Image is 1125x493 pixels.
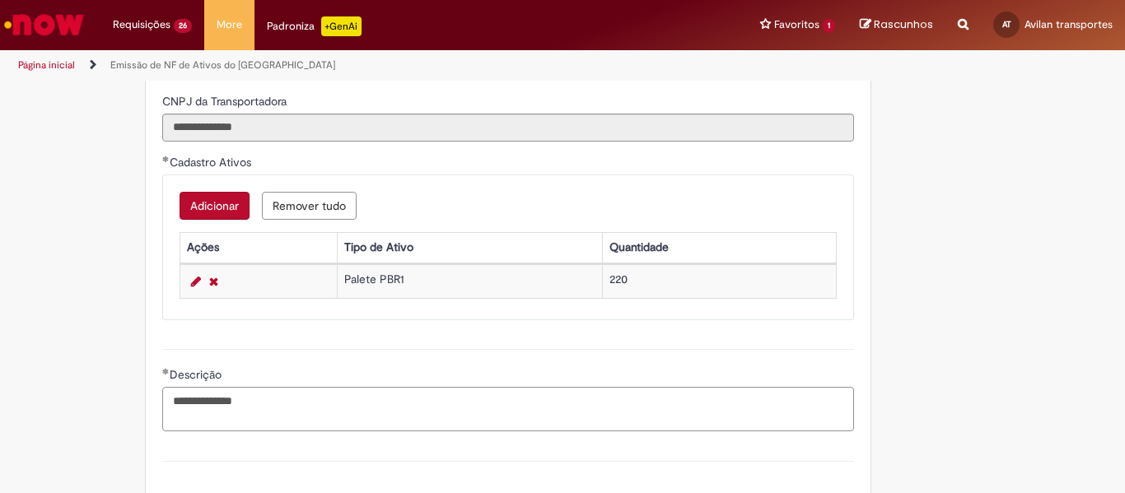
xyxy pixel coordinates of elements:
[170,367,225,382] span: Descrição
[18,58,75,72] a: Página inicial
[12,50,738,81] ul: Trilhas de página
[162,156,170,162] span: Obrigatório Preenchido
[860,17,933,33] a: Rascunhos
[603,264,837,298] td: 220
[162,368,170,374] span: Obrigatório Preenchido
[338,232,603,263] th: Tipo de Ativo
[338,264,603,298] td: Palete PBR1
[321,16,362,36] p: +GenAi
[162,387,854,431] textarea: Descrição
[174,19,192,33] span: 26
[262,192,357,220] button: Remove all rows for Cadastro Ativos
[170,155,254,170] span: Cadastro Ativos
[1025,17,1113,31] span: Avilan transportes
[774,16,819,33] span: Favoritos
[267,16,362,36] div: Padroniza
[113,16,170,33] span: Requisições
[823,19,835,33] span: 1
[180,232,337,263] th: Ações
[2,8,86,41] img: ServiceNow
[1002,19,1011,30] span: AT
[162,94,290,109] span: Somente leitura - CNPJ da Transportadora
[162,114,854,142] input: CNPJ da Transportadora
[187,272,205,291] a: Editar Linha 1
[110,58,335,72] a: Emissão de NF de Ativos do [GEOGRAPHIC_DATA]
[217,16,242,33] span: More
[603,232,837,263] th: Quantidade
[180,192,250,220] button: Add a row for Cadastro Ativos
[874,16,933,32] span: Rascunhos
[205,272,222,291] a: Remover linha 1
